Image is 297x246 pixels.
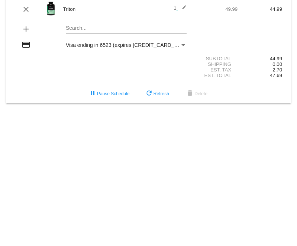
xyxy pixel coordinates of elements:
mat-icon: credit_card [22,40,30,49]
div: Shipping [193,61,238,67]
div: 44.99 [238,56,282,61]
div: Triton [59,6,149,12]
mat-select: Payment Method [66,42,187,48]
div: Subtotal [193,56,238,61]
mat-icon: add [22,25,30,33]
mat-icon: edit [178,5,187,14]
mat-icon: pause [88,89,97,98]
span: 2.70 [272,67,282,73]
div: Est. Tax [193,67,238,73]
div: 49.99 [193,6,238,12]
span: 1 [174,5,187,11]
span: Pause Schedule [88,91,129,96]
img: Image-1-Carousel-Triton-Transp.png [43,1,58,16]
div: 44.99 [238,6,282,12]
input: Search... [66,25,187,31]
div: Est. Total [193,73,238,78]
span: 0.00 [272,61,282,67]
span: 47.69 [270,73,282,78]
mat-icon: clear [22,5,30,14]
span: Visa ending in 6523 (expires [CREDIT_CARD_DATA]) [66,42,190,48]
